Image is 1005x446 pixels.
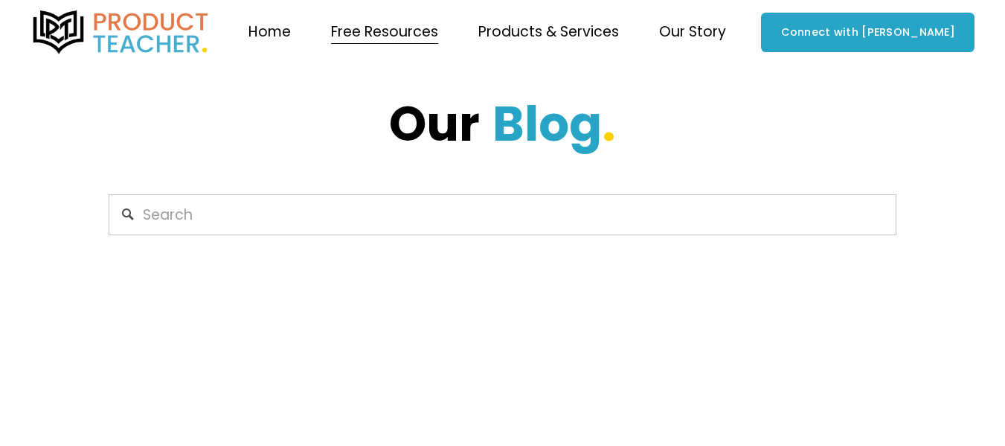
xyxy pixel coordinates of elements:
img: Product Teacher [30,10,212,55]
span: Products & Services [478,19,619,45]
input: Search [109,194,896,235]
strong: Blog [492,90,602,158]
strong: . [602,90,616,158]
a: folder dropdown [659,18,726,46]
span: Free Resources [331,19,438,45]
a: folder dropdown [478,18,619,46]
a: Home [248,18,291,46]
a: Connect with [PERSON_NAME] [761,13,975,52]
a: folder dropdown [331,18,438,46]
strong: Our [389,90,480,158]
span: Our Story [659,19,726,45]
